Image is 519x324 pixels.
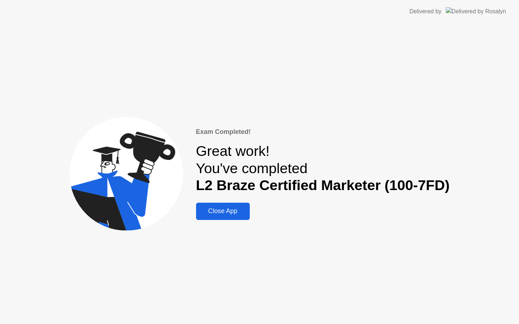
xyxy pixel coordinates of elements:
button: Close App [196,203,250,220]
b: L2 Braze Certified Marketer (100-7FD) [196,177,450,193]
div: Close App [198,207,248,215]
div: Delivered by [409,7,442,16]
div: Exam Completed! [196,127,450,137]
div: Great work! You've completed [196,143,450,194]
img: Delivered by Rosalyn [446,7,506,15]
